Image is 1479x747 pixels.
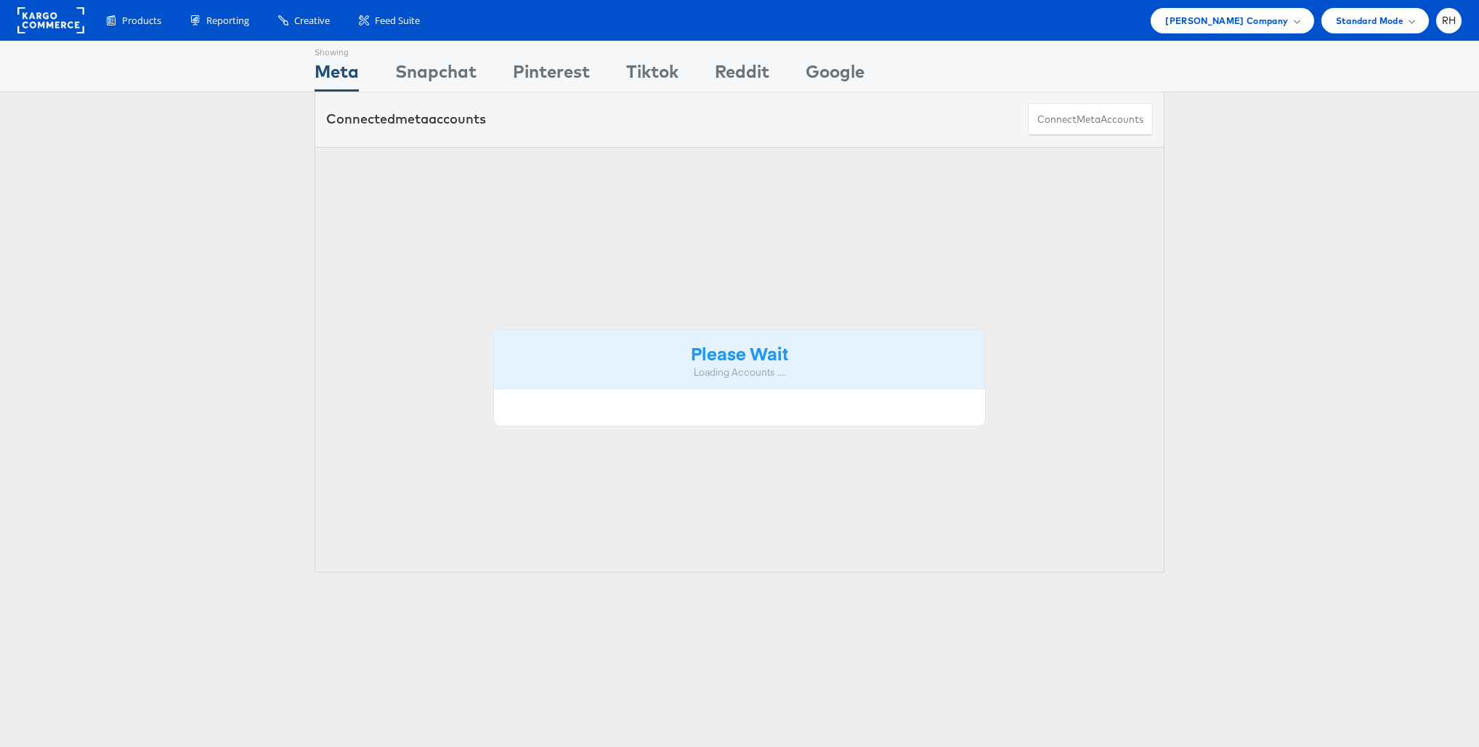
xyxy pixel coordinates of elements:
[122,14,161,28] span: Products
[206,14,249,28] span: Reporting
[315,41,359,59] div: Showing
[395,59,477,92] div: Snapchat
[1028,103,1153,136] button: ConnectmetaAccounts
[326,110,486,129] div: Connected accounts
[1165,13,1288,28] span: [PERSON_NAME] Company
[315,59,359,92] div: Meta
[691,341,788,365] strong: Please Wait
[513,59,590,92] div: Pinterest
[375,14,420,28] span: Feed Suite
[1336,13,1403,28] span: Standard Mode
[505,366,974,379] div: Loading Accounts ....
[294,14,330,28] span: Creative
[806,59,864,92] div: Google
[626,59,678,92] div: Tiktok
[395,110,429,127] span: meta
[1442,16,1456,25] span: RH
[715,59,769,92] div: Reddit
[1077,113,1101,126] span: meta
